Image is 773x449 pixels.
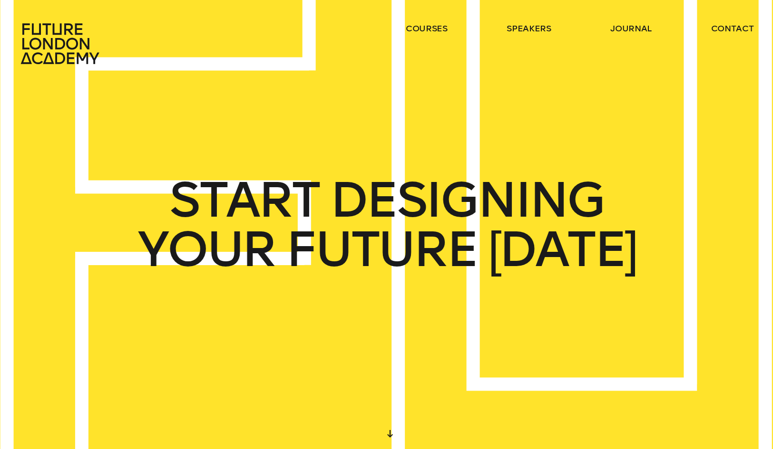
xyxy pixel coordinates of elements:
[330,175,604,225] span: DESIGNING
[169,175,319,225] span: START
[137,225,274,274] span: YOUR
[488,225,636,274] span: [DATE]
[406,23,448,34] a: courses
[610,23,652,34] a: journal
[285,225,477,274] span: FUTURE
[711,23,754,34] a: contact
[507,23,551,34] a: speakers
